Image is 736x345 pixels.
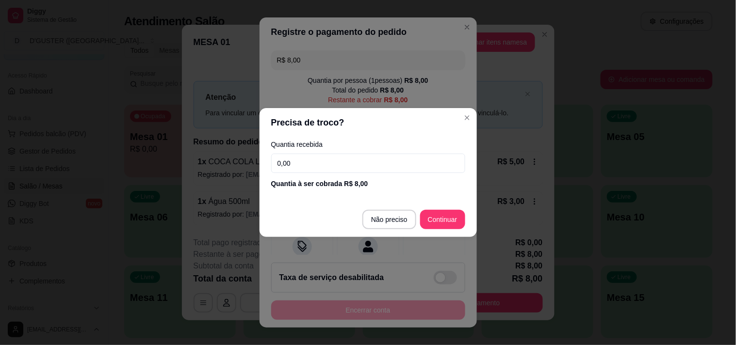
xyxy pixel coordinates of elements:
label: Quantia recebida [271,141,465,148]
div: Quantia à ser cobrada R$ 8,00 [271,179,465,188]
button: Close [459,110,475,125]
button: Continuar [420,210,465,229]
header: Precisa de troco? [260,108,477,137]
button: Não preciso [362,210,416,229]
